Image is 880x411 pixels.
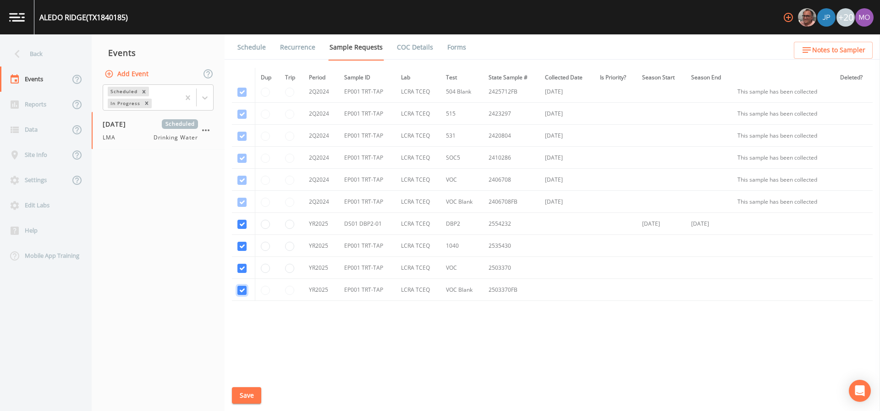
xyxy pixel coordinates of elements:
[637,68,686,88] th: Season Start
[812,44,865,56] span: Notes to Sampler
[396,147,440,169] td: LCRA TCEQ
[280,68,303,88] th: Trip
[92,112,225,150] a: [DATE]ScheduledLMADrinking Water
[483,191,539,213] td: 2406708FB
[396,125,440,147] td: LCRA TCEQ
[139,87,149,96] div: Remove Scheduled
[396,213,440,235] td: LCRA TCEQ
[483,279,539,301] td: 2503370FB
[732,81,835,103] td: This sample has been collected
[732,125,835,147] td: This sample has been collected
[483,103,539,125] td: 2423297
[440,169,483,191] td: VOC
[855,8,874,27] img: 4e251478aba98ce068fb7eae8f78b90c
[339,125,395,147] td: EP001 TRT-TAP
[440,213,483,235] td: DBP2
[303,68,339,88] th: Period
[232,387,261,404] button: Save
[396,103,440,125] td: LCRA TCEQ
[483,147,539,169] td: 2410286
[339,68,395,88] th: Sample ID
[303,235,339,257] td: YR2025
[797,8,817,27] div: Mike Franklin
[440,68,483,88] th: Test
[440,125,483,147] td: 531
[686,213,732,235] td: [DATE]
[396,169,440,191] td: LCRA TCEQ
[339,103,395,125] td: EP001 TRT-TAP
[339,169,395,191] td: EP001 TRT-TAP
[539,125,594,147] td: [DATE]
[279,34,317,60] a: Recurrence
[440,235,483,257] td: 1040
[483,169,539,191] td: 2406708
[483,213,539,235] td: 2554232
[396,257,440,279] td: LCRA TCEQ
[339,191,395,213] td: EP001 TRT-TAP
[339,213,395,235] td: DS01 DBP2-01
[103,133,121,142] span: LMA
[440,279,483,301] td: VOC Blank
[483,125,539,147] td: 2420804
[303,257,339,279] td: YR2025
[303,81,339,103] td: 2Q2024
[339,81,395,103] td: EP001 TRT-TAP
[396,34,434,60] a: COC Details
[339,257,395,279] td: EP001 TRT-TAP
[440,147,483,169] td: SOC5
[539,103,594,125] td: [DATE]
[686,68,732,88] th: Season End
[817,8,836,27] div: Joshua gere Paul
[339,279,395,301] td: EP001 TRT-TAP
[849,380,871,402] div: Open Intercom Messenger
[108,99,142,108] div: In Progress
[440,103,483,125] td: 515
[162,119,198,129] span: Scheduled
[539,147,594,169] td: [DATE]
[396,68,440,88] th: Lab
[483,68,539,88] th: State Sample #
[303,213,339,235] td: YR2025
[396,81,440,103] td: LCRA TCEQ
[440,81,483,103] td: 504 Blank
[339,235,395,257] td: EP001 TRT-TAP
[108,87,139,96] div: Scheduled
[817,8,836,27] img: 41241ef155101aa6d92a04480b0d0000
[539,169,594,191] td: [DATE]
[303,103,339,125] td: 2Q2024
[483,235,539,257] td: 2535430
[396,279,440,301] td: LCRA TCEQ
[396,235,440,257] td: LCRA TCEQ
[794,42,873,59] button: Notes to Sampler
[396,191,440,213] td: LCRA TCEQ
[539,191,594,213] td: [DATE]
[255,68,280,88] th: Dup
[92,41,225,64] div: Events
[328,34,384,61] a: Sample Requests
[798,8,816,27] img: e2d790fa78825a4bb76dcb6ab311d44c
[39,12,128,23] div: ALEDO RIDGE (TX1840185)
[594,68,637,88] th: Is Priority?
[446,34,467,60] a: Forms
[836,8,855,27] div: +20
[440,191,483,213] td: VOC Blank
[637,213,686,235] td: [DATE]
[539,68,594,88] th: Collected Date
[303,169,339,191] td: 2Q2024
[303,279,339,301] td: YR2025
[103,119,132,129] span: [DATE]
[236,34,267,60] a: Schedule
[303,147,339,169] td: 2Q2024
[154,133,198,142] span: Drinking Water
[732,147,835,169] td: This sample has been collected
[303,191,339,213] td: 2Q2024
[303,125,339,147] td: 2Q2024
[732,169,835,191] td: This sample has been collected
[539,81,594,103] td: [DATE]
[483,81,539,103] td: 2425712FB
[835,68,873,88] th: Deleted?
[483,257,539,279] td: 2503370
[732,191,835,213] td: This sample has been collected
[142,99,152,108] div: Remove In Progress
[103,66,152,83] button: Add Event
